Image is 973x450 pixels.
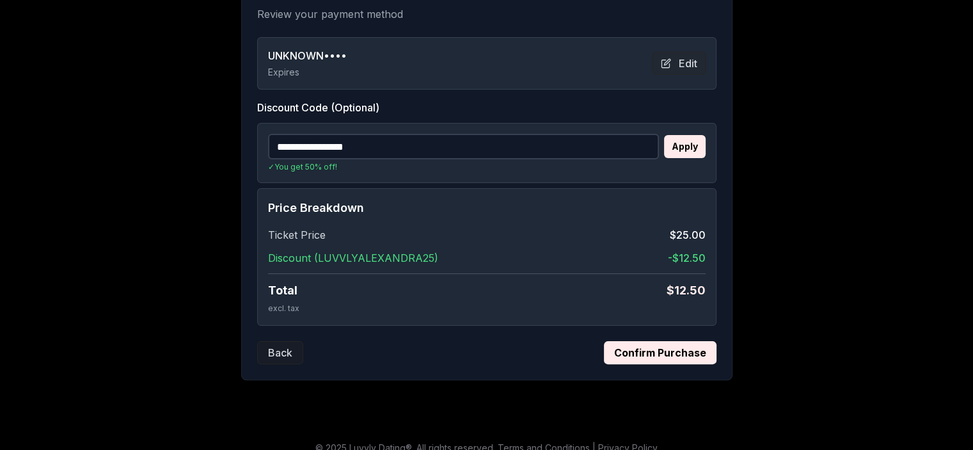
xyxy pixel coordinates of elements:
[668,250,706,266] span: -$ 12.50
[257,341,303,364] button: Back
[257,6,716,22] p: Review your payment method
[664,135,706,158] button: Apply
[268,227,326,243] span: Ticket Price
[268,282,297,300] span: Total
[268,162,706,172] p: ✓ You get 50% off!
[604,341,716,364] button: Confirm Purchase
[268,48,347,63] span: UNKNOWN ••••
[667,282,706,300] span: $ 12.50
[268,303,299,313] span: excl. tax
[257,100,716,115] label: Discount Code (Optional)
[268,199,706,217] h4: Price Breakdown
[653,52,706,75] button: Edit
[670,227,706,243] span: $25.00
[268,250,438,266] span: Discount ( LUVVLYALEXANDRA25 )
[268,66,347,79] p: Expires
